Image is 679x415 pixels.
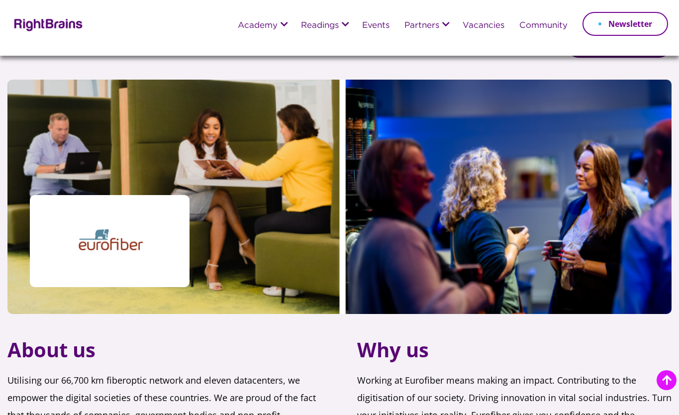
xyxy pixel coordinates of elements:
a: Readings [301,21,339,30]
img: Rightbrains [11,17,83,31]
h2: Why us [357,339,672,372]
a: Events [362,21,389,30]
a: Vacancies [463,21,504,30]
h2: About us [7,339,322,372]
h1: Eurofiber [7,25,146,58]
a: Newsletter [582,12,668,36]
a: Partners [404,21,439,30]
a: Academy [238,21,278,30]
a: Community [519,21,568,30]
